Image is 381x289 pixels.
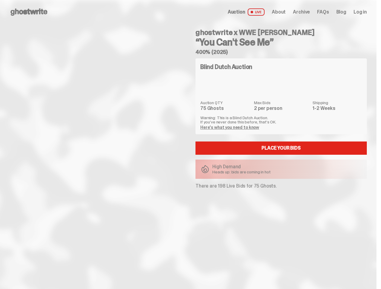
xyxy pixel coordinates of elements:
h3: “You Can't See Me” [195,37,367,47]
p: Heads up: bids are coming in hot [212,170,271,174]
a: Blog [336,10,346,14]
h4: Blind Dutch Auction [200,64,252,70]
h4: ghostwrite x WWE [PERSON_NAME] [195,29,367,36]
span: Auction [228,10,245,14]
p: Warning: This is a Blind Dutch Auction. If you’ve never done this before, that’s OK. [200,116,362,124]
a: Archive [293,10,310,14]
a: Place your Bids [195,141,367,155]
a: Auction LIVE [228,8,265,16]
dd: 1-2 Weeks [313,106,362,111]
a: Log in [354,10,367,14]
dt: Auction QTY [200,101,250,105]
dt: Max Bids [254,101,309,105]
span: LIVE [248,8,265,16]
a: FAQs [317,10,329,14]
a: Here's what you need to know [200,125,259,130]
dt: Shipping [313,101,362,105]
p: High Demand [212,164,271,169]
a: About [272,10,286,14]
dd: 75 Ghosts [200,106,250,111]
h5: 400% (2025) [195,49,367,55]
p: There are 198 Live Bids for 75 Ghosts. [195,184,367,188]
dd: 2 per person [254,106,309,111]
